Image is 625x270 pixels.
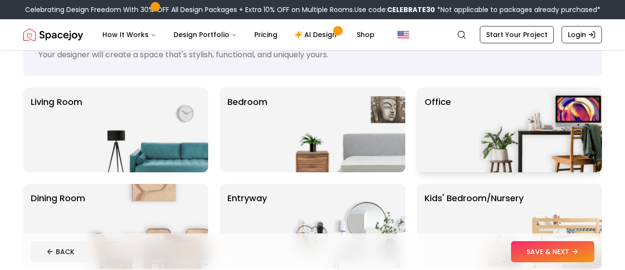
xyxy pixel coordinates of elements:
[398,29,409,40] img: United States
[479,88,602,172] img: Office
[23,25,83,44] img: Spacejoy Logo
[31,192,85,261] p: Dining Room
[23,19,602,50] nav: Global
[480,26,554,43] a: Start Your Project
[435,5,600,14] span: *Not applicable to packages already purchased*
[38,49,587,61] p: Your designer will create a space that's stylish, functional, and uniquely yours.
[31,241,90,262] button: BACK
[227,192,267,261] p: entryway
[425,192,524,261] p: Kids' Bedroom/Nursery
[349,25,382,44] a: Shop
[425,95,451,165] p: Office
[247,25,285,44] a: Pricing
[562,26,602,43] a: Login
[282,184,405,269] img: entryway
[227,95,267,165] p: Bedroom
[511,241,594,262] button: SAVE & NEXT
[287,25,347,44] a: AI Design
[166,25,245,44] button: Design Portfolio
[479,184,602,269] img: Kids' Bedroom/Nursery
[354,5,435,14] span: Use code:
[85,184,208,269] img: Dining Room
[387,5,435,14] b: CELEBRATE30
[95,25,382,44] nav: Main
[31,95,82,165] p: Living Room
[85,88,208,172] img: Living Room
[95,25,164,44] button: How It Works
[282,88,405,172] img: Bedroom
[25,5,600,14] div: Celebrating Design Freedom With 30% OFF All Design Packages + Extra 10% OFF on Multiple Rooms.
[23,25,83,44] a: Spacejoy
